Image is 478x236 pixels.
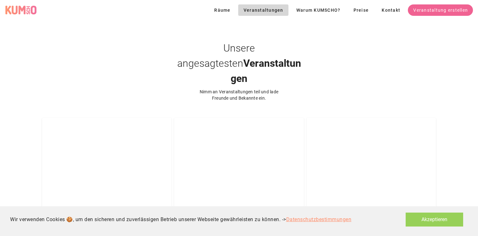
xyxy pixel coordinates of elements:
div: dussa 2025 pure SONGWRITER'S NIGHT Konzert mit [PERSON_NAME] [179,199,299,230]
a: Preise [348,4,374,16]
span: Veranstaltung erstellen [413,8,468,13]
button: Räume [209,4,236,16]
a: Datenschutzbestimmungen [286,216,352,222]
span: Veranstaltungen [243,8,283,13]
div: Nimm an Veranstaltungen teil und lade Freunde und Bekannte ein. [192,89,287,101]
span: Räume [214,8,231,13]
span: Kontakt [381,8,400,13]
a: Veranstaltung erstellen [408,4,473,16]
a: Warum KUMSCHO? [291,4,346,16]
h1: Veranstaltungen [176,40,302,86]
div: Wir verwenden Cookies 🍪, um den sicheren und zuverlässigen Betrieb unserer Webseite gewährleisten... [10,216,351,223]
div: KUMSCHO Logo [5,5,37,15]
a: Kontakt [376,4,405,16]
a: Veranstaltungen [238,4,288,16]
a: KUMSCHO Logo [5,5,39,15]
a: Räume [209,7,238,13]
button: Akzeptieren [406,213,463,227]
span: Preise [353,8,369,13]
span: Warum KUMSCHO? [296,8,341,13]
